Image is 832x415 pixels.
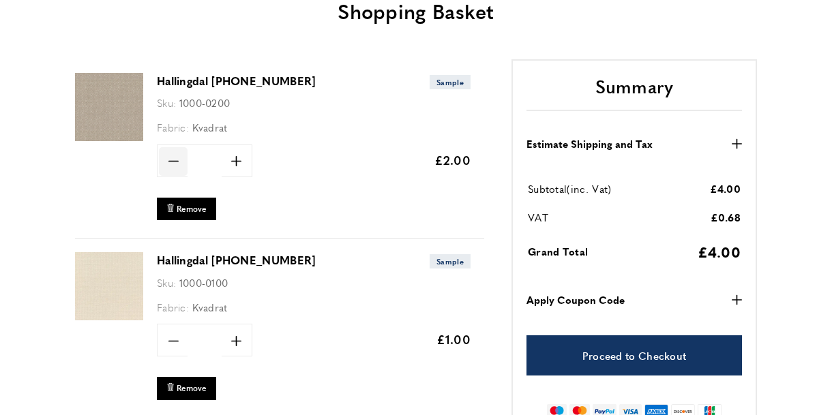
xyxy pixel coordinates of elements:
span: Subtotal [528,181,567,196]
span: (inc. Vat) [567,181,611,196]
span: Fabric: [157,300,189,314]
span: Kvadrat [192,300,228,314]
button: Apply Coupon Code [526,292,742,308]
span: £4.00 [710,181,741,196]
strong: Estimate Shipping and Tax [526,136,653,152]
span: £2.00 [434,151,471,168]
span: 1000-0100 [179,275,228,290]
span: £1.00 [436,331,471,348]
span: Sku: [157,95,176,110]
a: Hallingdal 65 1000-0100 [75,311,143,322]
span: 1000-0200 [179,95,231,110]
a: Hallingdal 65 1000-0200 [75,132,143,143]
button: Estimate Shipping and Tax [526,136,742,152]
h2: Summary [526,74,742,111]
span: £0.68 [711,210,741,224]
a: Hallingdal [PHONE_NUMBER] [157,73,316,89]
button: Remove Hallingdal 65 1000-0100 [157,377,216,399]
span: £4.00 [698,241,741,262]
span: Grand Total [528,244,588,258]
span: Remove [177,203,207,215]
span: Sample [430,75,471,89]
span: Kvadrat [192,120,228,134]
a: Proceed to Checkout [526,335,742,375]
span: Sample [430,254,471,268]
img: Hallingdal 65 1000-0100 [75,252,143,320]
span: Fabric: [157,120,189,134]
span: Sku: [157,275,176,290]
span: VAT [528,210,548,224]
span: Remove [177,382,207,394]
a: Hallingdal [PHONE_NUMBER] [157,252,316,268]
strong: Apply Coupon Code [526,292,625,308]
img: Hallingdal 65 1000-0200 [75,73,143,141]
button: Remove Hallingdal 65 1000-0200 [157,198,216,220]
